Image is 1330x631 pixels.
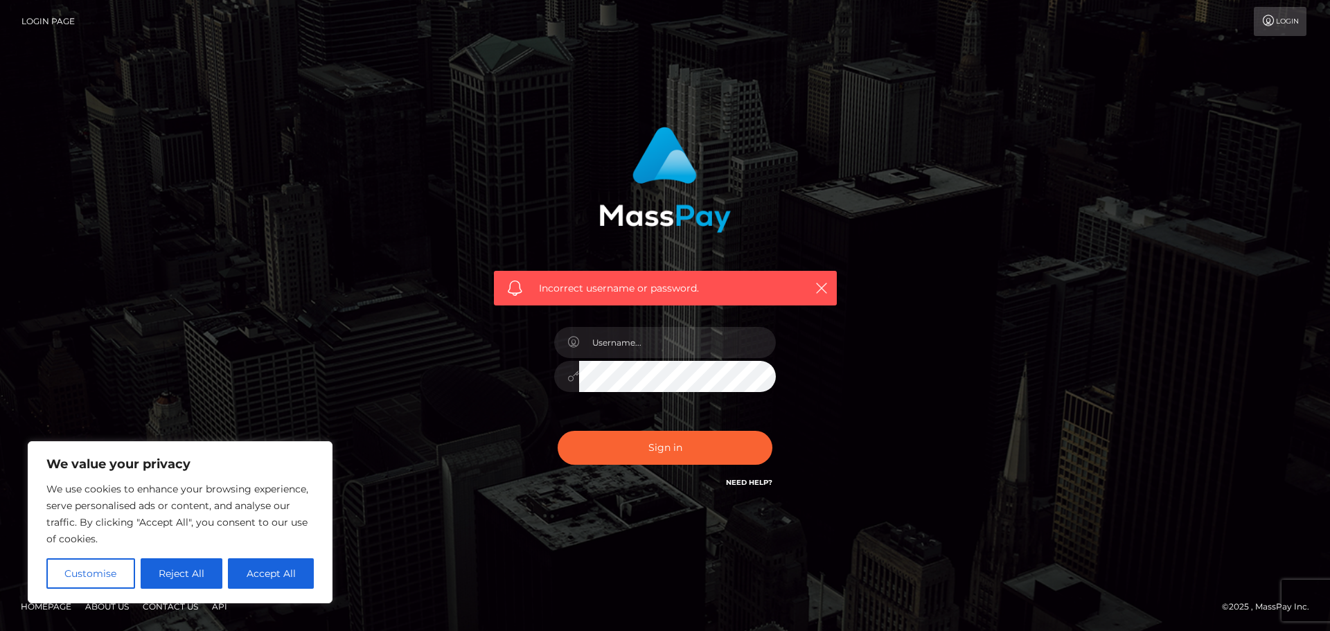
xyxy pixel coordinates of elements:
a: Login [1254,7,1306,36]
a: About Us [80,596,134,617]
p: We use cookies to enhance your browsing experience, serve personalised ads or content, and analys... [46,481,314,547]
input: Username... [579,327,776,358]
span: Incorrect username or password. [539,281,792,296]
a: API [206,596,233,617]
button: Accept All [228,558,314,589]
p: We value your privacy [46,456,314,472]
button: Sign in [558,431,772,465]
a: Contact Us [137,596,204,617]
div: We value your privacy [28,441,332,603]
button: Customise [46,558,135,589]
a: Login Page [21,7,75,36]
img: MassPay Login [599,127,731,233]
div: © 2025 , MassPay Inc. [1222,599,1320,614]
a: Need Help? [726,478,772,487]
button: Reject All [141,558,223,589]
a: Homepage [15,596,77,617]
